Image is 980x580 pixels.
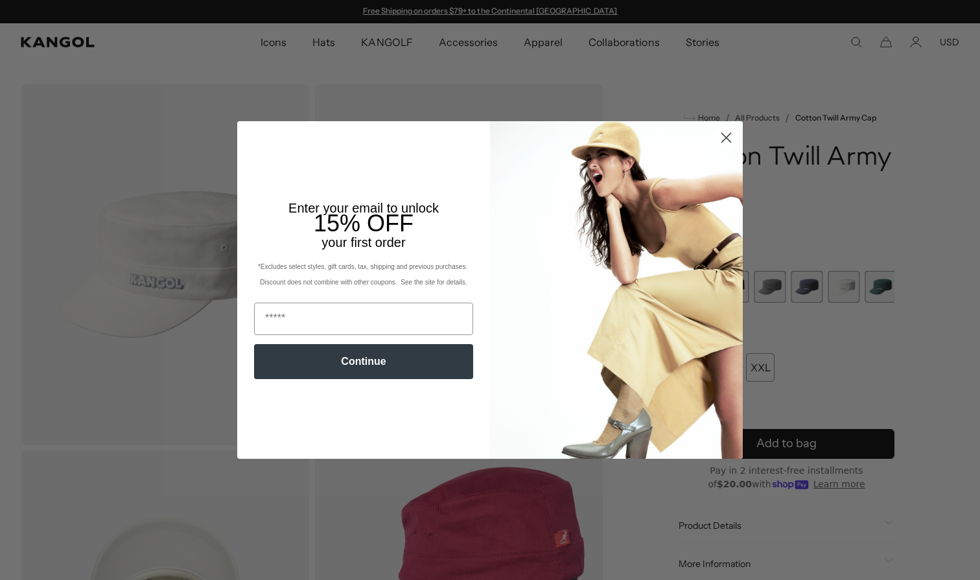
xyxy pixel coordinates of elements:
span: your first order [321,235,405,249]
span: Enter your email to unlock [288,201,439,215]
button: Continue [254,344,473,379]
input: Email [254,303,473,335]
img: 93be19ad-e773-4382-80b9-c9d740c9197f.jpeg [490,121,743,458]
button: Close dialog [715,126,738,149]
span: 15% OFF [314,210,414,237]
span: *Excludes select styles, gift cards, tax, shipping and previous purchases. Discount does not comb... [258,263,469,286]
